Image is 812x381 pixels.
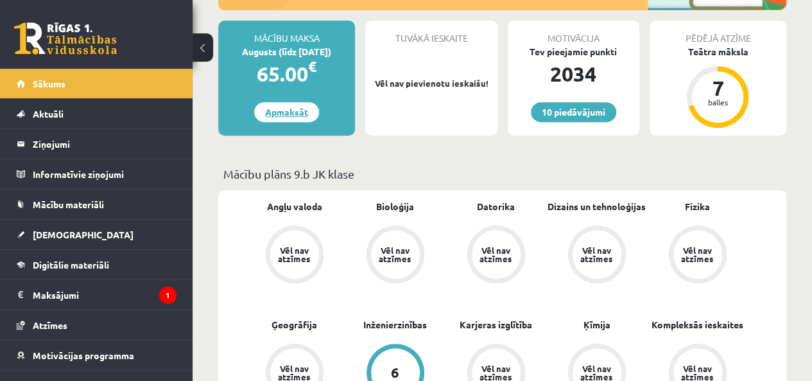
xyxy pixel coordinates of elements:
span: Digitālie materiāli [33,259,109,270]
a: 10 piedāvājumi [531,102,616,122]
a: Maksājumi1 [17,280,177,310]
a: Karjeras izglītība [460,318,532,332]
div: Vēl nav atzīmes [478,364,514,381]
div: Vēl nav atzīmes [579,364,615,381]
span: Motivācijas programma [33,350,134,361]
div: Vēl nav atzīmes [277,246,313,263]
legend: Informatīvie ziņojumi [33,159,177,189]
a: Fizika [685,200,710,213]
a: Vēl nav atzīmes [445,226,546,286]
a: Angļu valoda [267,200,322,213]
div: Vēl nav atzīmes [277,364,313,381]
span: Sākums [33,78,65,89]
a: Informatīvie ziņojumi [17,159,177,189]
a: Digitālie materiāli [17,250,177,279]
a: Bioloģija [376,200,414,213]
div: Vēl nav atzīmes [478,246,514,263]
a: Motivācijas programma [17,341,177,370]
div: Mācību maksa [218,21,355,45]
legend: Ziņojumi [33,129,177,159]
div: 2034 [508,58,639,89]
a: Apmaksāt [254,102,319,122]
div: Vēl nav atzīmes [680,364,716,381]
a: Rīgas 1. Tālmācības vidusskola [14,22,117,55]
a: Datorika [477,200,515,213]
div: 7 [698,78,737,98]
a: Vēl nav atzīmes [647,226,748,286]
p: Mācību plāns 9.b JK klase [223,165,781,182]
a: Vēl nav atzīmes [244,226,345,286]
div: Teātra māksla [650,45,786,58]
a: Ziņojumi [17,129,177,159]
div: Vēl nav atzīmes [579,246,615,263]
a: Vēl nav atzīmes [546,226,647,286]
div: balles [698,98,737,106]
a: Teātra māksla 7 balles [650,45,786,130]
a: Mācību materiāli [17,190,177,219]
a: [DEMOGRAPHIC_DATA] [17,220,177,249]
div: Pēdējā atzīme [650,21,786,45]
a: Atzīmes [17,310,177,340]
a: Ģeogrāfija [272,318,317,332]
span: Aktuāli [33,108,64,120]
div: Tev pieejamie punkti [508,45,639,58]
a: Aktuāli [17,99,177,128]
a: Inženierzinības [363,318,427,332]
a: Kompleksās ieskaites [652,318,743,332]
p: Vēl nav pievienotu ieskaišu! [372,77,490,90]
div: Vēl nav atzīmes [377,246,413,263]
span: Atzīmes [33,319,67,331]
div: 6 [391,366,399,380]
div: Motivācija [508,21,639,45]
span: Mācību materiāli [33,199,104,210]
a: Sākums [17,69,177,98]
div: Vēl nav atzīmes [680,246,716,263]
i: 1 [159,287,177,304]
a: Vēl nav atzīmes [345,226,445,286]
legend: Maksājumi [33,280,177,310]
div: Tuvākā ieskaite [365,21,497,45]
div: 65.00 [218,58,355,89]
a: Ķīmija [583,318,610,332]
span: € [308,57,316,76]
span: [DEMOGRAPHIC_DATA] [33,229,134,240]
div: Augusts (līdz [DATE]) [218,45,355,58]
a: Dizains un tehnoloģijas [548,200,646,213]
